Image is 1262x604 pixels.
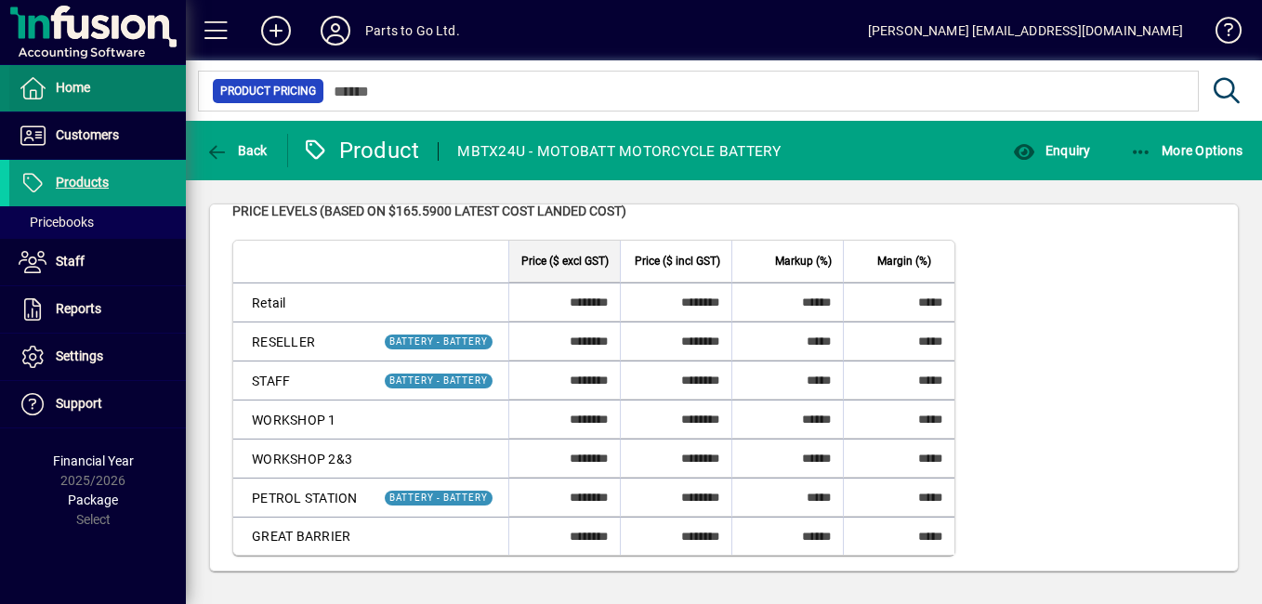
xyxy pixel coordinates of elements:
td: PETROL STATION [233,478,369,517]
button: Profile [306,14,365,47]
td: RESELLER [233,322,369,361]
span: BATTERY - BATTERY [389,375,488,386]
span: Financial Year [53,453,134,468]
span: Support [56,396,102,411]
button: Enquiry [1008,134,1095,167]
a: Pricebooks [9,206,186,238]
a: Customers [9,112,186,159]
span: Price ($ excl GST) [521,251,609,271]
a: Support [9,381,186,427]
span: Margin (%) [877,251,931,271]
button: Add [246,14,306,47]
span: BATTERY - BATTERY [389,336,488,347]
a: Knowledge Base [1202,4,1239,64]
span: Enquiry [1013,143,1090,158]
a: Reports [9,286,186,333]
span: Product Pricing [220,82,316,100]
span: Markup (%) [775,251,832,271]
span: Products [56,175,109,190]
span: Customers [56,127,119,142]
div: Parts to Go Ltd. [365,16,460,46]
app-page-header-button: Back [186,134,288,167]
span: Reports [56,301,101,316]
span: Package [68,492,118,507]
span: Settings [56,348,103,363]
td: Retail [233,282,369,322]
td: STAFF [233,361,369,400]
span: Price levels (based on $165.5900 Latest cost landed cost) [232,204,626,218]
span: Price ($ incl GST) [635,251,720,271]
span: Home [56,80,90,95]
td: WORKSHOP 2&3 [233,439,369,478]
span: Pricebooks [19,215,94,230]
td: GREAT BARRIER [233,517,369,555]
button: More Options [1125,134,1248,167]
div: Product [302,136,420,165]
div: MBTX24U - MOTOBATT MOTORCYCLE BATTERY [457,137,781,166]
span: Staff [56,254,85,269]
a: Staff [9,239,186,285]
span: BATTERY - BATTERY [389,492,488,503]
a: Home [9,65,186,112]
span: Back [205,143,268,158]
span: More Options [1130,143,1243,158]
a: Settings [9,334,186,380]
div: [PERSON_NAME] [EMAIL_ADDRESS][DOMAIN_NAME] [868,16,1183,46]
td: WORKSHOP 1 [233,400,369,439]
button: Back [201,134,272,167]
